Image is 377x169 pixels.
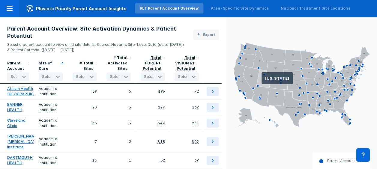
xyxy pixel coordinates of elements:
[106,102,131,113] div: 3
[68,53,102,84] div: Sort
[143,55,161,71] div: Total FORE Pt. Potential
[73,61,93,71] div: # Total Sites
[106,134,131,150] div: 2
[193,30,219,40] button: Export
[203,32,215,37] span: Export
[158,105,165,110] div: 227
[276,3,355,13] a: National Treatment Site Locations
[192,105,199,110] div: 169
[281,6,350,11] div: National Treatment Site Locations
[7,61,25,71] div: Parent Account
[106,86,131,97] div: 5
[192,139,199,144] div: 302
[7,155,33,166] a: DARTMOUTH HEALTH
[39,134,63,150] div: Academic Institution
[73,102,97,113] div: 20
[106,55,127,71] div: # Total Activated Sites
[158,89,165,94] div: 196
[39,102,63,113] div: Academic Institution
[160,158,165,163] div: 52
[39,118,63,129] div: Academic Institution
[194,89,199,94] div: 72
[7,118,29,129] a: Cleveland Clinic
[73,118,97,129] div: 33
[73,134,97,150] div: 7
[140,6,199,11] div: RLT Parent Account Overview
[73,86,97,97] div: 39
[7,86,47,97] a: Atrium Health [GEOGRAPHIC_DATA]
[19,5,134,12] span: Pluvicto Priority Parent Account Insights
[135,3,203,13] a: RLT Parent Account Overview
[192,120,199,126] div: 261
[170,53,204,84] div: Sort
[39,61,59,71] div: Site of Care
[195,158,199,163] div: 69
[34,53,68,84] div: Sort
[7,25,186,40] h3: Parent Account Overview: Site Activation Dynamics & Patient Potential
[175,55,195,71] div: Total VISION Pt. Potential
[102,53,136,84] div: Sort
[106,118,131,129] div: 3
[211,6,268,11] div: Area-Specific Site Dynamics
[106,155,131,166] div: 1
[356,148,370,162] div: Contact Support
[206,3,273,13] a: Area-Specific Site Dynamics
[157,139,165,144] div: 318
[7,40,186,53] p: Select a parent account to view child site details. Source: Novartis Site-Level Data (as of [DATE...
[39,155,63,166] div: Academic Institution
[73,155,97,166] div: 13
[39,86,63,97] div: Academic Institution
[7,134,40,150] a: [PERSON_NAME] [MEDICAL_DATA] Institute
[136,53,170,84] div: Sort
[324,158,361,164] dd: Parent Account HQ
[157,120,165,126] div: 347
[7,102,29,113] a: BANNER HEALTH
